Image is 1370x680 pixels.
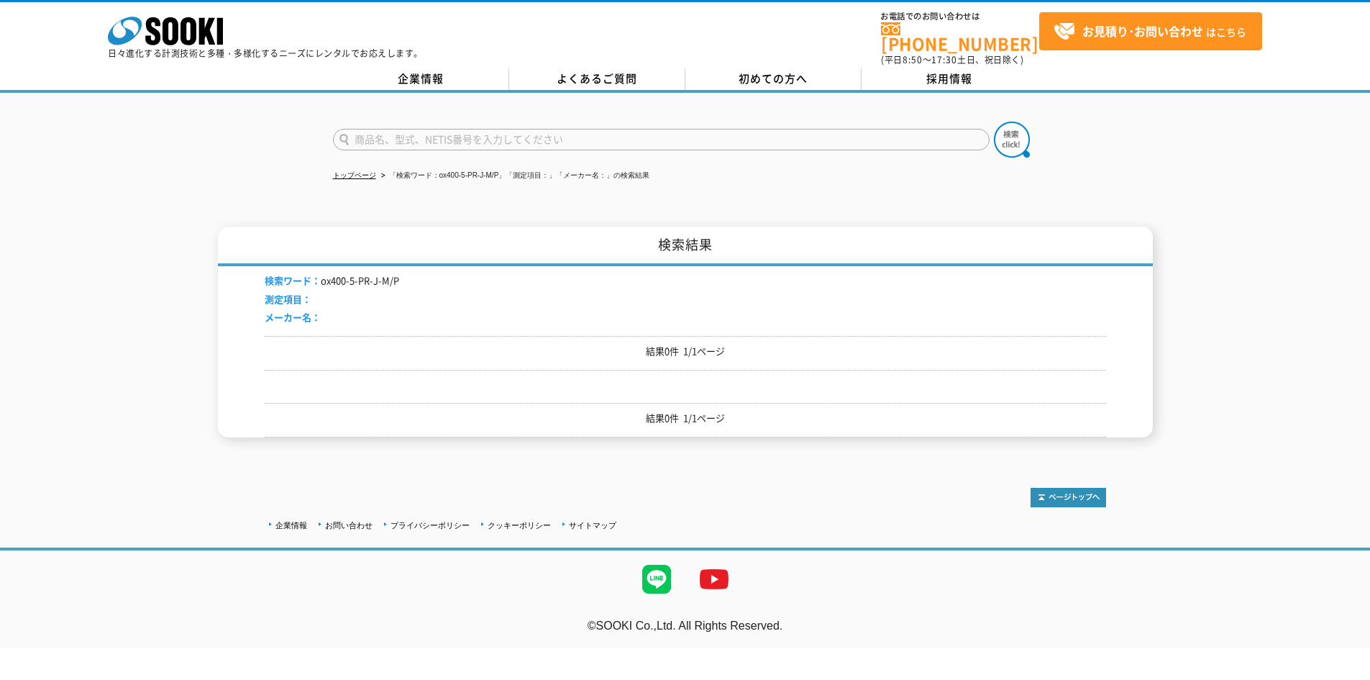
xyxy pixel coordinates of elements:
a: トップページ [333,171,376,179]
a: クッキーポリシー [488,521,551,530]
strong: お見積り･お問い合わせ [1082,22,1203,40]
a: お問い合わせ [325,521,373,530]
a: よくあるご質問 [509,68,685,90]
span: 17:30 [931,53,957,66]
span: 検索ワード： [265,273,321,287]
img: LINE [628,550,685,608]
a: サイトマップ [569,521,616,530]
li: ox400-5-PR-J-M/P [265,273,399,289]
img: YouTube [685,550,743,608]
a: 企業情報 [275,521,307,530]
a: プライバシーポリシー [391,521,470,530]
a: 企業情報 [333,68,509,90]
a: [PHONE_NUMBER] [881,22,1039,52]
a: テストMail [1315,634,1370,646]
span: 測定項目： [265,292,311,306]
span: お電話でのお問い合わせは [881,12,1039,21]
input: 商品名、型式、NETIS番号を入力してください [333,129,990,150]
a: お見積り･お問い合わせはこちら [1039,12,1262,50]
p: 日々進化する計測技術と多種・多様化するニーズにレンタルでお応えします。 [108,49,423,58]
p: 結果0件 1/1ページ [265,344,1106,359]
span: (平日 ～ 土日、祝日除く) [881,53,1023,66]
span: はこちら [1054,21,1246,42]
a: 採用情報 [862,68,1038,90]
a: 初めての方へ [685,68,862,90]
li: 「検索ワード：ox400-5-PR-J-M/P」「測定項目：」「メーカー名：」の検索結果 [378,168,650,183]
span: メーカー名： [265,310,321,324]
span: 8:50 [903,53,923,66]
p: 結果0件 1/1ページ [265,411,1106,426]
img: btn_search.png [994,122,1030,158]
span: 初めての方へ [739,71,808,86]
h1: 検索結果 [218,227,1153,266]
img: トップページへ [1031,488,1106,507]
